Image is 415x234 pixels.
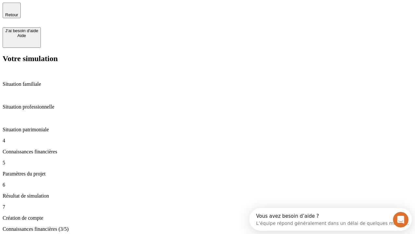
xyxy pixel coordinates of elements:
[249,208,412,231] iframe: Intercom live chat discovery launcher
[3,81,412,87] p: Situation familiale
[3,149,412,155] p: Connaissances financières
[7,11,160,18] div: L’équipe répond généralement dans un délai de quelques minutes.
[3,215,412,221] p: Création de compte
[5,28,38,33] div: J’ai besoin d'aide
[5,12,18,17] span: Retour
[3,160,412,166] p: 5
[3,138,412,144] p: 4
[3,193,412,199] p: Résultat de simulation
[3,226,412,232] p: Connaissances financières (3/5)
[3,54,412,63] h2: Votre simulation
[3,182,412,188] p: 6
[3,27,41,48] button: J’ai besoin d'aideAide
[3,3,179,20] div: Ouvrir le Messenger Intercom
[393,212,409,227] iframe: Intercom live chat
[3,204,412,210] p: 7
[5,33,38,38] div: Aide
[3,127,412,133] p: Situation patrimoniale
[3,104,412,110] p: Situation professionnelle
[3,171,412,177] p: Paramètres du projet
[3,3,21,18] button: Retour
[7,6,160,11] div: Vous avez besoin d’aide ?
